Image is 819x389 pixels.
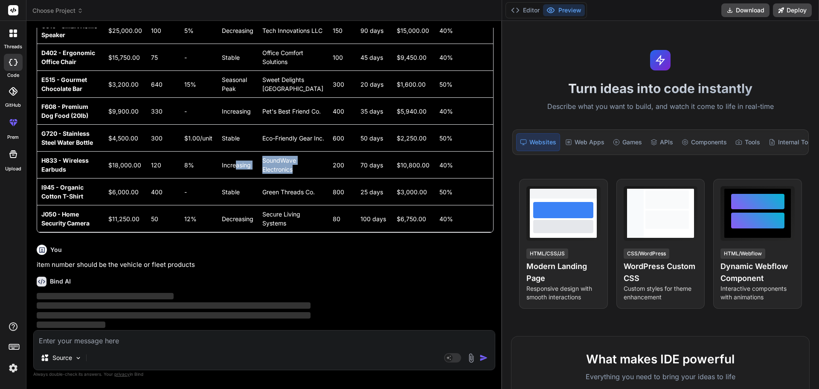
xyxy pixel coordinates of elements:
td: 400 [147,178,180,205]
h4: Dynamic Webflow Component [720,260,795,284]
td: Increasing [218,98,258,125]
td: 5% [180,17,218,44]
td: 15% [180,71,218,98]
p: Describe what you want to build, and watch it come to life in real-time [507,101,814,112]
h1: Turn ideas into code instantly [507,81,814,96]
span: ‌ [37,293,174,299]
td: Office Comfort Solutions [258,44,328,71]
td: 640 [147,71,180,98]
td: Green Threads Co. [258,178,328,205]
p: Everything you need to bring your ideas to life [525,371,796,382]
div: Components [678,133,730,151]
td: Sweet Delights [GEOGRAPHIC_DATA] [258,71,328,98]
label: prem [7,134,19,141]
strong: J050 - Home Security Camera [41,211,90,227]
td: Increasing [218,152,258,178]
div: Games [610,133,645,151]
td: 100 days [356,205,392,232]
td: 40% [435,98,493,125]
td: $10,800.00 [392,152,435,178]
p: Custom styles for theme enhancement [624,284,698,301]
td: 90 days [356,17,392,44]
td: $6,000.00 [104,178,146,205]
td: Stable [218,44,258,71]
td: 75 [147,44,180,71]
td: - [180,44,218,71]
td: Decreasing [218,205,258,232]
td: 100 [147,17,180,44]
td: 40% [435,44,493,71]
td: - [180,178,218,205]
td: 35 days [356,98,392,125]
td: 150 [328,17,356,44]
button: Preview [543,4,585,16]
h4: Modern Landing Page [526,260,601,284]
td: 400 [328,98,356,125]
strong: F608 - Premium Dog Food (20lb) [41,103,88,119]
td: 50% [435,71,493,98]
td: $15,750.00 [104,44,146,71]
p: Interactive components with animations [720,284,795,301]
div: Websites [516,133,560,151]
img: icon [479,354,488,362]
label: threads [4,43,22,50]
td: $2,250.00 [392,125,435,152]
td: Tech Innovations LLC [258,17,328,44]
td: $9,450.00 [392,44,435,71]
td: 100 [328,44,356,71]
p: Always double-check its answers. Your in Bind [33,370,495,378]
td: Pet's Best Friend Co. [258,98,328,125]
td: $4,500.00 [104,125,146,152]
td: 50 [147,205,180,232]
td: 330 [147,98,180,125]
td: 45 days [356,44,392,71]
div: Web Apps [562,133,608,151]
div: HTML/CSS/JS [526,249,568,259]
span: ‌ [37,322,105,328]
td: Eco-Friendly Gear Inc. [258,125,328,152]
td: 50% [435,178,493,205]
span: ‌ [37,312,311,319]
span: Choose Project [32,6,83,15]
td: 800 [328,178,356,205]
div: HTML/Webflow [720,249,765,259]
td: $25,000.00 [104,17,146,44]
td: $15,000.00 [392,17,435,44]
label: Upload [5,165,21,173]
h6: Bind AI [50,277,71,286]
td: $9,900.00 [104,98,146,125]
p: Source [52,354,72,362]
td: $11,250.00 [104,205,146,232]
td: 120 [147,152,180,178]
td: 300 [328,71,356,98]
div: APIs [647,133,677,151]
h6: You [50,246,62,254]
td: $1,600.00 [392,71,435,98]
img: Pick Models [75,354,82,362]
td: 80 [328,205,356,232]
td: $18,000.00 [104,152,146,178]
button: Editor [508,4,543,16]
td: 25 days [356,178,392,205]
td: $3,000.00 [392,178,435,205]
div: Tools [732,133,764,151]
td: 50 days [356,125,392,152]
td: $1.00/unit [180,125,218,152]
td: Stable [218,178,258,205]
td: 600 [328,125,356,152]
td: Decreasing [218,17,258,44]
td: 50% [435,125,493,152]
td: SoundWave Electronics [258,152,328,178]
div: CSS/WordPress [624,249,669,259]
strong: D402 - Ergonomic Office Chair [41,49,95,65]
td: $3,200.00 [104,71,146,98]
label: GitHub [5,102,21,109]
td: 8% [180,152,218,178]
td: 12% [180,205,218,232]
td: 40% [435,205,493,232]
button: Download [721,3,770,17]
td: $5,940.00 [392,98,435,125]
strong: G720 - Stainless Steel Water Bottle [41,130,93,146]
button: Deploy [773,3,812,17]
td: Secure Living Systems [258,205,328,232]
